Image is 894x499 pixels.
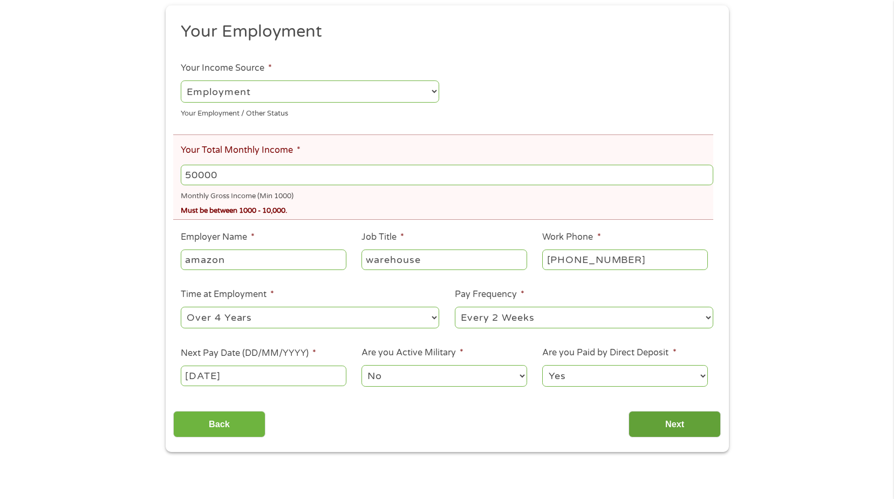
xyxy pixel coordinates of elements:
label: Time at Employment [181,289,274,300]
label: Pay Frequency [455,289,524,300]
label: Your Total Monthly Income [181,145,301,156]
label: Employer Name [181,232,255,243]
label: Work Phone [542,232,600,243]
input: Walmart [181,249,346,270]
input: Back [173,411,265,437]
label: Your Income Source [181,63,272,74]
label: Job Title [361,232,404,243]
input: (231) 754-4010 [542,249,707,270]
div: Must be between 1000 - 10,000. [181,202,713,217]
div: Monthly Gross Income (Min 1000) [181,187,713,202]
input: ---Click Here for Calendar --- [181,366,346,386]
label: Are you Active Military [361,347,463,359]
h2: Your Employment [181,21,705,43]
label: Next Pay Date (DD/MM/YYYY) [181,348,316,359]
input: 1800 [181,165,713,185]
input: Next [629,411,721,437]
input: Cashier [361,249,527,270]
div: Your Employment / Other Status [181,104,439,119]
label: Are you Paid by Direct Deposit [542,347,676,359]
